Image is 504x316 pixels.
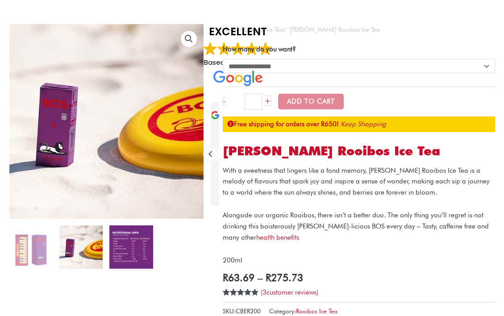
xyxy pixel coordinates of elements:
strong: Free shipping for orders over R650! [227,120,339,128]
span: 3 [223,289,226,306]
img: Google [259,42,272,55]
a: View full-screen image gallery [181,31,197,47]
a: Rooibos Ice Tea [296,308,337,315]
img: Berry-2 [59,225,103,269]
a: + [264,96,271,106]
img: Google [231,42,245,55]
h1: [PERSON_NAME] Rooibos Ice Tea [223,144,495,159]
div: Previous review [204,147,217,161]
p: With a sweetness that lingers like a fond memory, [PERSON_NAME] Rooibos Ice Tea is a melody of fl... [223,165,495,198]
input: Product quantity [245,94,262,110]
p: Alongside our organic Rooibos, there isn’t a better duo. The only thing you’ll regret is not drin... [223,210,495,243]
span: Based on [204,58,272,67]
img: Berry Rooibos Ice Tea - Image 3 [109,225,153,269]
label: How many do you want? [223,45,296,53]
button: Add to Cart [278,94,344,109]
img: Google [204,42,217,55]
div: Next review [209,147,222,161]
span: R [223,271,228,283]
img: Google [217,42,231,55]
span: – [258,271,262,283]
a: Keep Shopping [341,120,386,128]
a: - [223,97,226,106]
span: CBER200 [236,308,261,315]
p: 200ml [223,255,495,266]
a: health benefits [256,233,299,241]
strong: EXCELLENT [204,24,273,39]
bdi: 63.69 [223,271,254,283]
bdi: 275.73 [266,271,303,283]
img: Google [213,71,262,86]
nav: Breadcrumb [223,24,495,35]
span: 3 [262,288,267,296]
img: Google [245,42,258,55]
img: berry rooibos ice tea [9,225,53,269]
span: R [266,271,271,283]
a: (3customer reviews) [261,288,318,296]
